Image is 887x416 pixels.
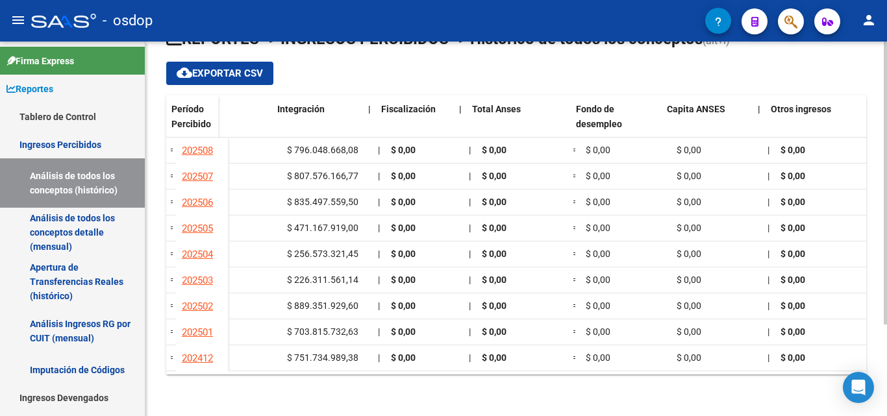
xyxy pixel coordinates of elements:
datatable-header-cell: Otros ingresos [766,95,856,150]
span: Otros ingresos [771,104,831,114]
span: $ 0,00 [781,352,805,363]
span: Fiscalización [381,104,436,114]
span: $ 0,00 [482,300,506,311]
datatable-header-cell: Fondo de desempleo [571,95,662,150]
span: = [170,223,175,233]
span: $ 0,00 [586,145,610,155]
span: $ 0,00 [781,197,805,207]
span: Integración [277,104,325,114]
span: | [768,326,769,337]
span: | [469,145,471,155]
span: | [768,249,769,259]
span: = [573,275,578,285]
span: $ 0,00 [781,275,805,285]
datatable-header-cell: Período Percibido [166,95,218,150]
datatable-header-cell: Capita ANSES [662,95,753,150]
span: $ 0,00 [677,223,701,233]
datatable-header-cell: SUR [168,95,272,150]
span: $ 0,00 [781,300,805,311]
span: = [170,300,175,311]
span: $ 0,00 [677,145,701,155]
span: $ 0,00 [391,300,416,311]
span: $ 751.734.989,38 [287,352,358,363]
span: $ 0,00 [677,171,701,181]
span: - osdop [103,6,153,35]
span: $ 256.573.321,45 [287,249,358,259]
span: $ 0,00 [677,197,701,207]
span: | [469,352,471,363]
span: $ 0,00 [482,275,506,285]
span: | [768,275,769,285]
span: | [768,352,769,363]
span: $ 0,00 [677,300,701,311]
span: = [170,275,175,285]
span: $ 0,00 [677,249,701,259]
span: Capita ANSES [667,104,725,114]
span: | [378,197,380,207]
span: Reportes [6,82,53,96]
span: Exportar CSV [177,67,263,79]
span: 202501 [182,326,213,338]
span: 202507 [182,171,213,182]
span: | [378,300,380,311]
span: Total Anses [472,104,521,114]
span: $ 0,00 [391,197,416,207]
button: Exportar CSV [166,62,273,85]
datatable-header-cell: Total Anses [467,95,558,150]
span: $ 0,00 [586,223,610,233]
span: = [170,197,175,207]
span: | [378,249,380,259]
span: $ 0,00 [586,249,610,259]
datatable-header-cell: | [454,95,467,150]
span: $ 807.576.166,77 [287,171,358,181]
span: $ 0,00 [677,352,701,363]
span: = [170,352,175,363]
span: | [469,197,471,207]
span: $ 0,00 [781,326,805,337]
span: | [469,171,471,181]
span: $ 0,00 [391,145,416,155]
span: | [768,145,769,155]
span: $ 0,00 [781,249,805,259]
datatable-header-cell: Integración [272,95,363,150]
span: Fondo de desempleo [576,104,622,129]
span: | [469,326,471,337]
span: $ 796.048.668,08 [287,145,358,155]
span: 202508 [182,145,213,156]
mat-icon: person [861,12,877,28]
span: | [758,104,760,114]
span: $ 471.167.919,00 [287,223,358,233]
span: | [469,223,471,233]
span: $ 835.497.559,50 [287,197,358,207]
span: = [170,171,175,181]
span: 202502 [182,300,213,312]
span: | [768,223,769,233]
span: Período Percibido [171,104,211,129]
span: Firma Express [6,54,74,68]
span: $ 703.815.732,63 [287,326,358,337]
mat-icon: cloud_download [177,65,192,80]
span: $ 0,00 [391,326,416,337]
div: Open Intercom Messenger [843,372,874,403]
span: $ 0,00 [781,223,805,233]
span: 202506 [182,197,213,208]
span: 202503 [182,275,213,286]
span: 202504 [182,249,213,260]
span: $ 0,00 [482,249,506,259]
span: $ 0,00 [586,300,610,311]
span: $ 0,00 [482,145,506,155]
span: 202412 [182,352,213,364]
span: $ 0,00 [391,249,416,259]
span: $ 0,00 [391,275,416,285]
span: 202505 [182,223,213,234]
span: = [170,145,175,155]
span: $ 0,00 [781,171,805,181]
span: = [573,326,578,337]
span: $ 0,00 [482,223,506,233]
span: = [573,223,578,233]
span: $ 0,00 [677,275,701,285]
span: | [378,326,380,337]
span: | [469,249,471,259]
mat-icon: menu [10,12,26,28]
span: | [378,223,380,233]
